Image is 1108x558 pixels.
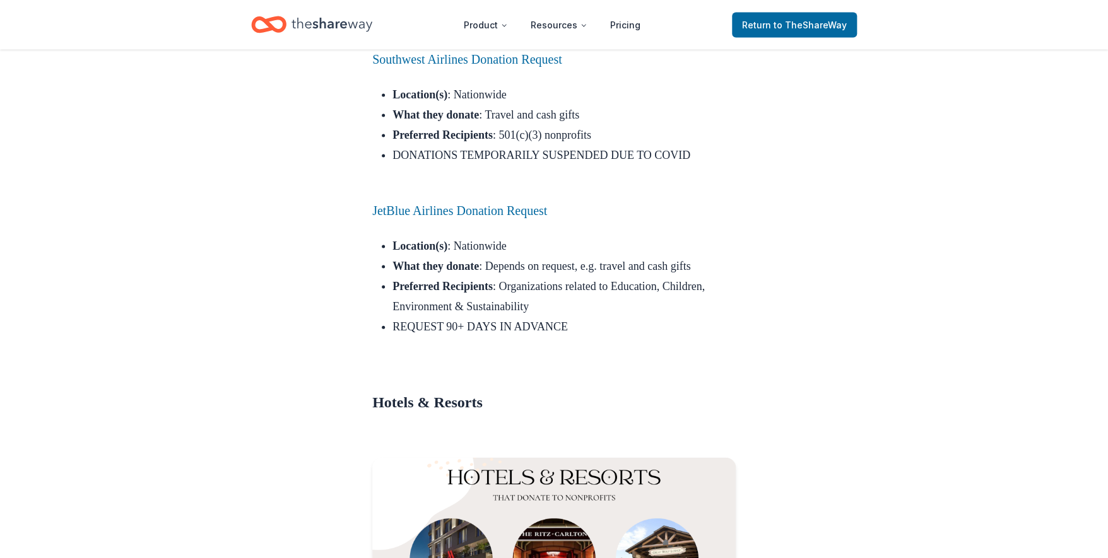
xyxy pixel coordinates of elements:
h2: Hotels & Resorts [372,392,736,433]
span: to TheShareWay [774,20,847,30]
button: Product [454,13,518,38]
a: Pricing [600,13,651,38]
nav: Main [454,10,651,40]
strong: Location(s) [392,88,447,101]
li: : Nationwide [392,236,736,256]
a: JetBlue Airlines Donation Request [372,204,547,218]
li: : Nationwide [392,84,736,105]
span: Return [742,18,847,33]
strong: What they donate [392,260,479,272]
strong: Preferred Recipients [392,129,493,141]
strong: What they donate [392,108,479,121]
li: REQUEST 90+ DAYS IN ADVANCE [392,317,736,377]
li: : Organizations related to Education, Children, Environment & Sustainability [392,276,736,317]
a: Home [251,10,372,40]
strong: Preferred Recipients [392,280,493,293]
li: : Travel and cash gifts [392,105,736,125]
li: : Depends on request, e.g. travel and cash gifts [392,256,736,276]
a: Returnto TheShareWay [732,13,857,38]
button: Resources [521,13,598,38]
li: : 501(c)(3) nonprofits [392,125,736,145]
li: DONATIONS TEMPORARILY SUSPENDED DUE TO COVID [392,145,736,185]
a: Southwest Airlines Donation Request [372,52,562,66]
strong: Location(s) [392,240,447,252]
